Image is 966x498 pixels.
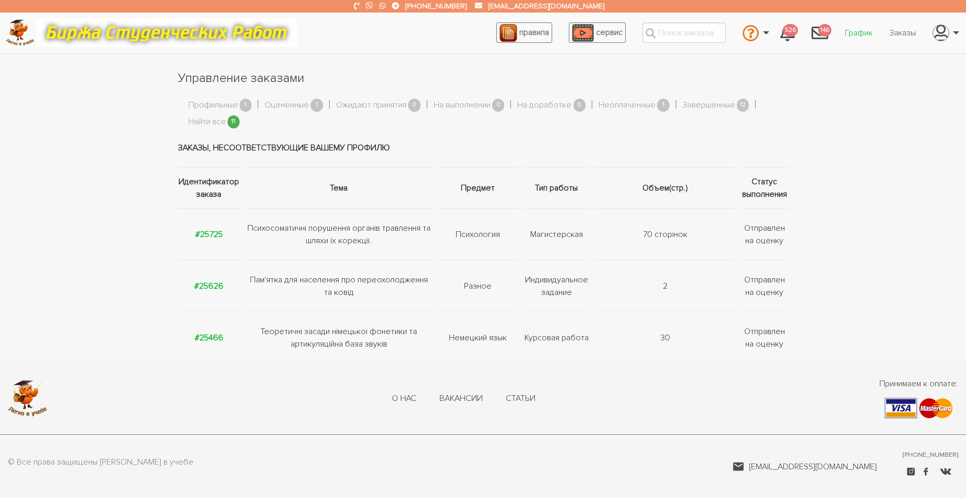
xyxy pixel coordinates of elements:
td: Отправлен на оценку [738,312,788,364]
a: 526 [772,19,803,47]
img: payment-9f1e57a40afa9551f317c30803f4599b5451cfe178a159d0fc6f00a10d51d3ba.png [885,398,953,419]
a: О нас [392,393,416,405]
a: Найти все [188,115,226,129]
a: Оцененные [265,99,309,112]
h1: Управление заказами [178,69,789,87]
a: #25725 [195,229,223,240]
a: Профильные [188,99,238,112]
td: Психосоматичні порушення органів травлення та шляхи їх корекції. [243,209,435,260]
td: Индивидуальное задание [521,260,592,312]
span: 0 [408,99,421,112]
a: сервис [569,22,626,43]
td: Отправлен на оценку [738,209,788,260]
a: Заказы [881,23,924,43]
a: График [837,23,881,43]
span: Принимаем к оплате: [879,377,958,390]
td: 30 [592,312,738,364]
th: Идентификатор заказа [178,168,243,209]
td: Отправлен на оценку [738,260,788,312]
td: Магистерская [521,209,592,260]
span: 1 [240,99,252,112]
td: 2 [592,260,738,312]
a: #25466 [195,333,223,343]
a: На выполнении [434,99,491,112]
span: 0 [574,99,586,112]
span: сервис [596,27,623,38]
a: [EMAIL_ADDRESS][DOMAIN_NAME] [733,460,877,473]
td: Психология [435,209,521,260]
a: Ожидают принятия [336,99,407,112]
th: Тип работы [521,168,592,209]
span: 526 [783,24,798,37]
span: 146 [818,24,831,37]
img: motto-12e01f5a76059d5f6a28199ef077b1f78e012cfde436ab5cf1d4517935686d32.gif [36,18,297,47]
a: [PHONE_NUMBER] [406,2,467,10]
span: 0 [492,99,505,112]
td: Теоретичні засади німецької фонетики та артикуляційна база звуків [243,312,435,364]
span: [EMAIL_ADDRESS][DOMAIN_NAME] [749,460,877,473]
span: 1 [657,99,670,112]
td: 70 сторінок [592,209,738,260]
img: play_icon-49f7f135c9dc9a03216cfdbccbe1e3994649169d890fb554cedf0eac35a01ba8.png [572,24,594,42]
a: Вакансии [439,393,483,405]
span: 11 [228,115,240,128]
img: logo-c4363faeb99b52c628a42810ed6dfb4293a56d4e4775eb116515dfe7f33672af.png [6,19,34,46]
a: 146 [803,19,837,47]
a: [EMAIL_ADDRESS][DOMAIN_NAME] [488,2,604,10]
th: Предмет [435,168,521,209]
span: правила [519,27,549,38]
a: [PHONE_NUMBER] [903,450,958,460]
td: Заказы, несоответствующие вашему профилю [178,128,789,168]
img: logo-c4363faeb99b52c628a42810ed6dfb4293a56d4e4775eb116515dfe7f33672af.png [8,380,47,417]
td: Пам'ятка для населення про переохолодження та ковід [243,260,435,312]
a: #25626 [194,281,223,291]
img: agreement_icon-feca34a61ba7f3d1581b08bc946b2ec1ccb426f67415f344566775c155b7f62c.png [499,24,517,42]
th: Объем(стр.) [592,168,738,209]
a: Неоплаченные [599,99,655,112]
a: Завершенные [683,99,735,112]
input: Поиск заказов [642,22,726,43]
th: Тема [243,168,435,209]
span: 12 [737,99,749,112]
a: На доработке [517,99,571,112]
p: © Все права защищены [PERSON_NAME] в учебе [8,456,194,469]
td: Курсовая работа [521,312,592,364]
a: Статьи [506,393,535,405]
td: Немецкий язык [435,312,521,364]
span: 1 [311,99,323,112]
td: Разное [435,260,521,312]
a: правила [496,22,552,43]
th: Статус выполнения [738,168,788,209]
